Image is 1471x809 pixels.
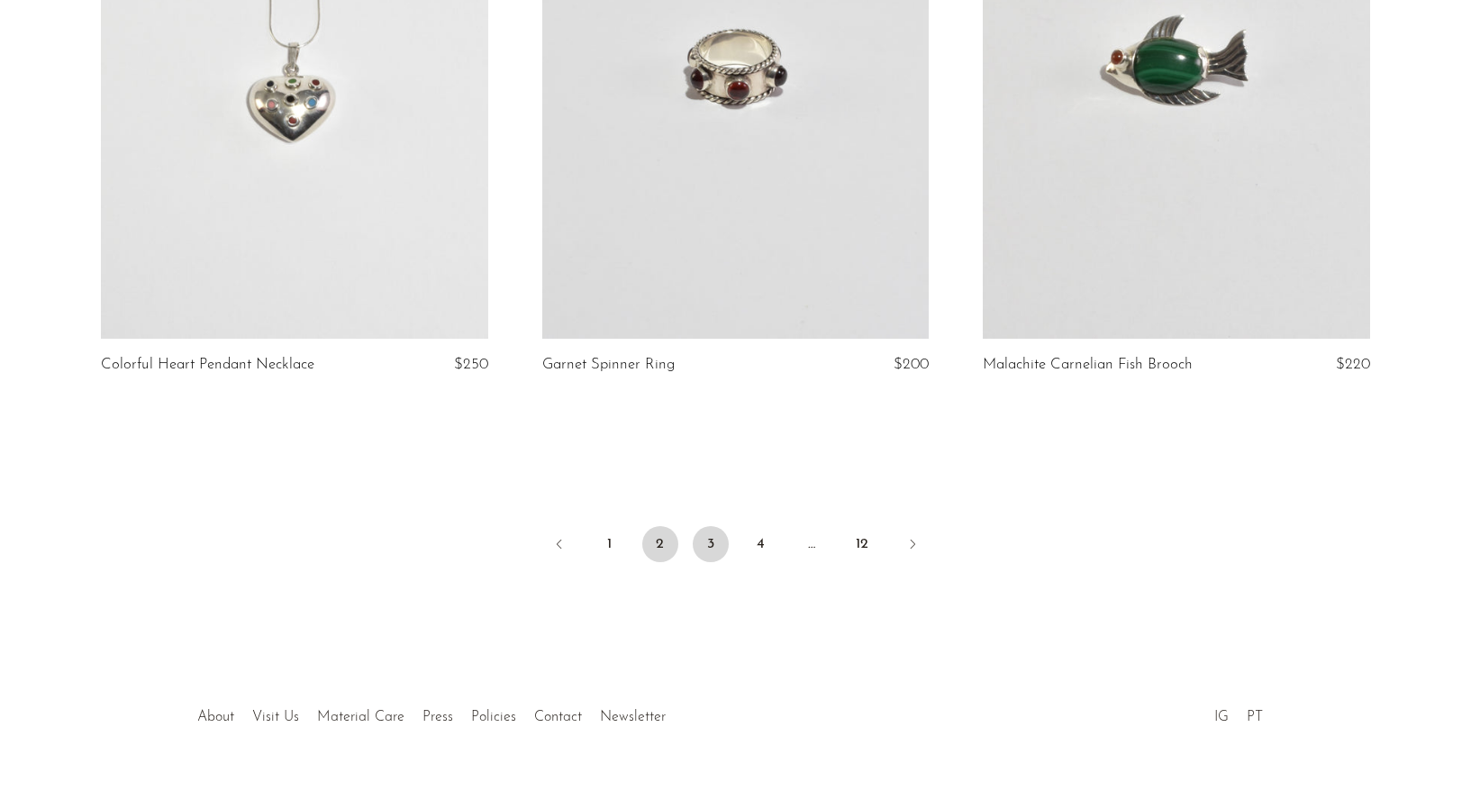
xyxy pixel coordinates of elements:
[422,710,453,724] a: Press
[894,357,929,372] span: $200
[454,357,488,372] span: $250
[1214,710,1229,724] a: IG
[188,695,675,730] ul: Quick links
[743,526,779,562] a: 4
[541,526,577,566] a: Previous
[197,710,234,724] a: About
[317,710,404,724] a: Material Care
[534,710,582,724] a: Contact
[1247,710,1263,724] a: PT
[471,710,516,724] a: Policies
[1205,695,1272,730] ul: Social Medias
[101,357,314,373] a: Colorful Heart Pendant Necklace
[542,357,675,373] a: Garnet Spinner Ring
[794,526,830,562] span: …
[642,526,678,562] span: 2
[983,357,1193,373] a: Malachite Carnelian Fish Brooch
[894,526,931,566] a: Next
[844,526,880,562] a: 12
[1336,357,1370,372] span: $220
[693,526,729,562] a: 3
[252,710,299,724] a: Visit Us
[592,526,628,562] a: 1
